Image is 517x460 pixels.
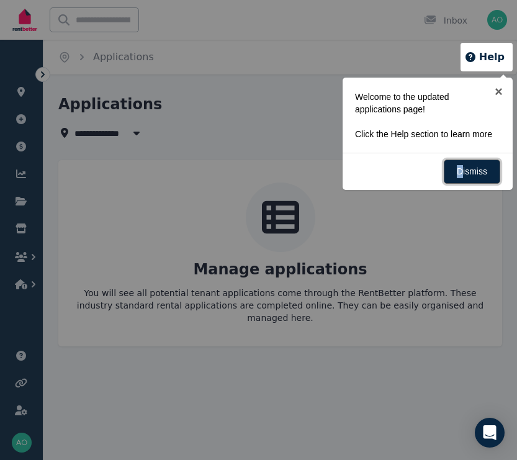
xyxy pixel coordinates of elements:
a: × [485,78,513,106]
p: Click the Help section to learn more [355,128,493,140]
button: Help [464,50,505,65]
div: Open Intercom Messenger [475,418,505,448]
p: Welcome to the updated applications page! [355,91,493,115]
a: Dismiss [444,160,500,184]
